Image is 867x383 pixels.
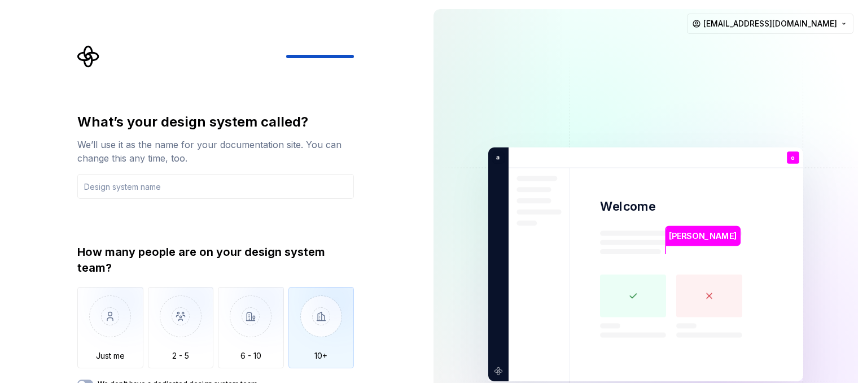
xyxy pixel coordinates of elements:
[791,155,795,161] p: o
[687,14,853,34] button: [EMAIL_ADDRESS][DOMAIN_NAME]
[669,230,737,242] p: [PERSON_NAME]
[77,113,354,131] div: What’s your design system called?
[77,174,354,199] input: Design system name
[77,244,354,276] div: How many people are on your design system team?
[703,18,837,29] span: [EMAIL_ADDRESS][DOMAIN_NAME]
[492,153,500,163] p: a
[600,198,655,215] p: Welcome
[77,45,100,68] svg: Supernova Logo
[77,138,354,165] div: We’ll use it as the name for your documentation site. You can change this any time, too.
